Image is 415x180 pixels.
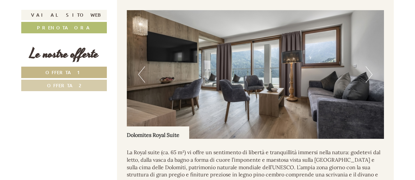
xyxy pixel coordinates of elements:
[138,66,145,83] button: Previous
[21,10,107,20] a: Vai al sito web
[47,82,81,89] span: Offerta 2
[45,69,83,75] span: Offerta 1
[127,10,384,139] img: image
[366,66,373,83] button: Next
[21,22,107,33] a: Prenota ora
[21,45,107,63] div: Le nostre offerte
[127,126,189,139] div: Dolomites Royal Suite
